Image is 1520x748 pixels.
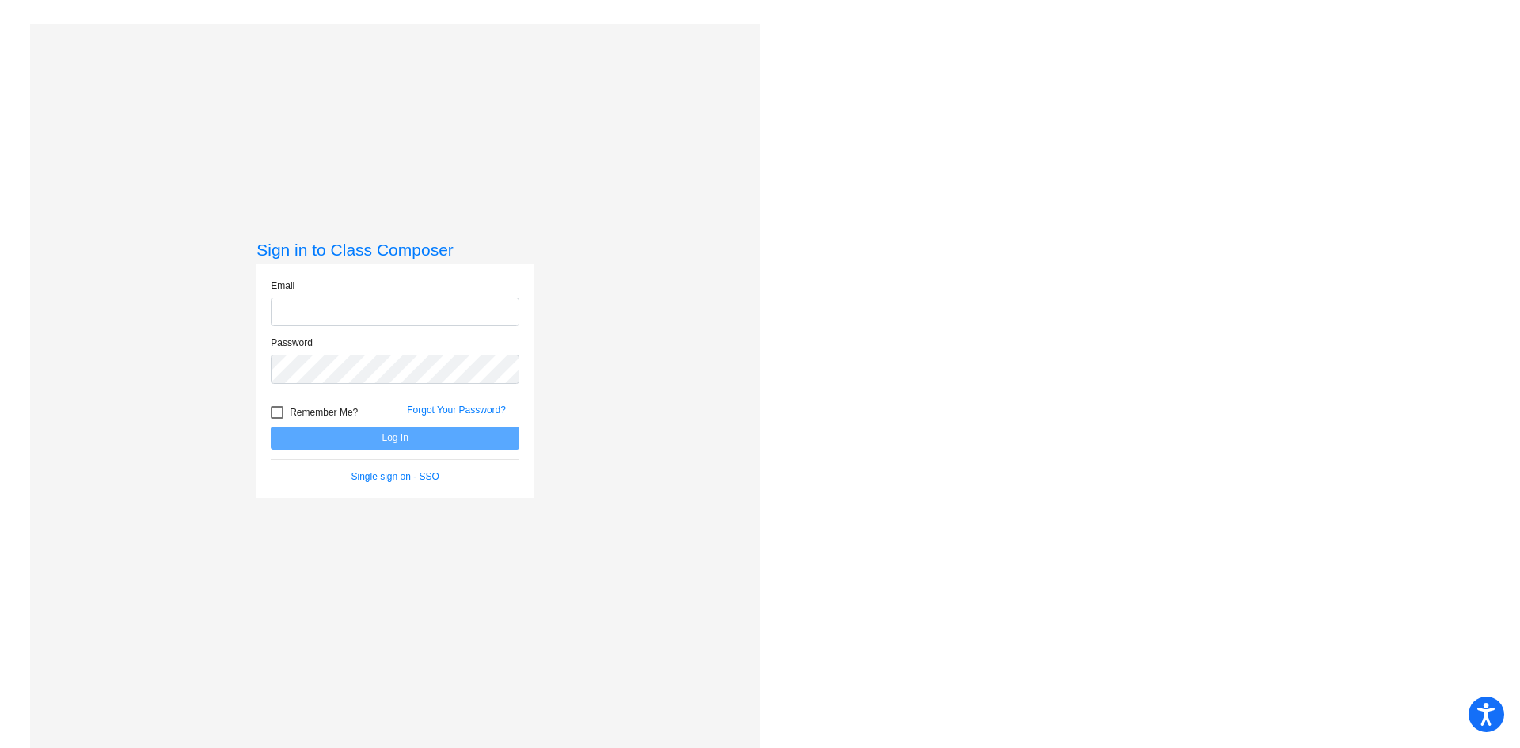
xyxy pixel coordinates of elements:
[351,471,439,482] a: Single sign on - SSO
[271,336,313,350] label: Password
[407,404,506,416] a: Forgot Your Password?
[271,427,519,450] button: Log In
[271,279,294,293] label: Email
[290,403,358,422] span: Remember Me?
[256,240,534,260] h3: Sign in to Class Composer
